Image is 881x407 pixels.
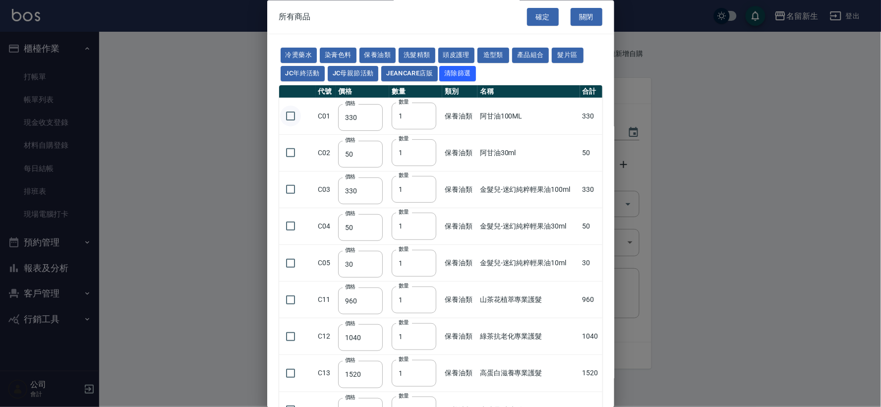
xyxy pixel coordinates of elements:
[399,48,435,63] button: 洗髮精類
[477,172,580,208] td: 金髮兒-迷幻純粹輕果油100ml
[399,355,409,363] label: 數量
[316,98,336,135] td: C01
[345,284,355,291] label: 價格
[399,319,409,326] label: 數量
[477,245,580,282] td: 金髮兒-迷幻純粹輕果油10ml
[580,98,602,135] td: 330
[345,136,355,144] label: 價格
[477,318,580,355] td: 綠茶抗老化專業護髮
[442,98,477,135] td: 保養油類
[512,48,549,63] button: 產品組合
[316,282,336,318] td: C11
[477,282,580,318] td: 山茶花植萃專業護髮
[580,85,602,98] th: 合計
[438,48,475,63] button: 頭皮護理
[399,99,409,106] label: 數量
[399,282,409,290] label: 數量
[345,210,355,217] label: 價格
[580,135,602,172] td: 50
[439,66,476,81] button: 清除篩選
[580,245,602,282] td: 30
[316,85,336,98] th: 代號
[316,172,336,208] td: C03
[345,173,355,180] label: 價格
[320,48,356,63] button: 染膏色料
[442,245,477,282] td: 保養油類
[336,85,389,98] th: 價格
[345,247,355,254] label: 價格
[381,66,438,81] button: JeanCare店販
[580,172,602,208] td: 330
[399,245,409,253] label: 數量
[359,48,396,63] button: 保養油類
[316,135,336,172] td: C02
[477,135,580,172] td: 阿甘油30ml
[477,98,580,135] td: 阿甘油100ML
[279,12,311,22] span: 所有商品
[442,208,477,245] td: 保養油類
[399,135,409,143] label: 數量
[281,66,325,81] button: JC年終活動
[442,355,477,392] td: 保養油類
[316,318,336,355] td: C12
[442,172,477,208] td: 保養油類
[477,355,580,392] td: 高蛋白滋養專業護髮
[399,172,409,179] label: 數量
[316,245,336,282] td: C05
[281,48,317,63] button: 冷燙藥水
[580,208,602,245] td: 50
[328,66,379,81] button: JC母親節活動
[399,393,409,400] label: 數量
[316,355,336,392] td: C13
[571,8,602,26] button: 關閉
[527,8,559,26] button: 確定
[442,85,477,98] th: 類別
[345,394,355,401] label: 價格
[399,209,409,216] label: 數量
[580,318,602,355] td: 1040
[442,282,477,318] td: 保養油類
[477,85,580,98] th: 名稱
[580,282,602,318] td: 960
[477,48,509,63] button: 造型類
[442,318,477,355] td: 保養油類
[442,135,477,172] td: 保養油類
[580,355,602,392] td: 1520
[316,208,336,245] td: C04
[345,100,355,107] label: 價格
[477,208,580,245] td: 金髮兒-迷幻純粹輕果油30ml
[345,357,355,364] label: 價格
[552,48,584,63] button: 髮片區
[345,320,355,328] label: 價格
[389,85,442,98] th: 數量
